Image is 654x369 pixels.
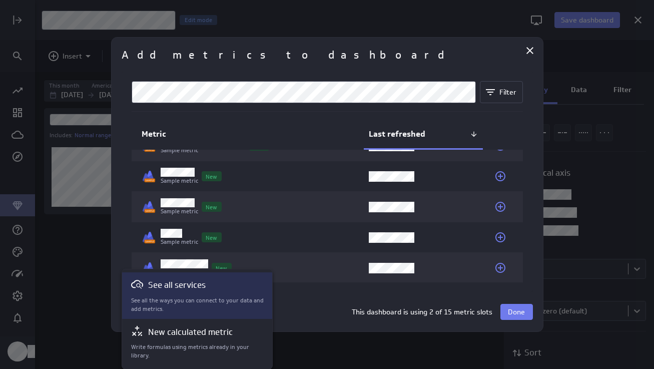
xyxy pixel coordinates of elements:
p: See all services [148,279,206,291]
p: New calculated metric [148,326,233,338]
div: New calculated metric [131,325,264,359]
p: Write formulas using metrics already in your library. [131,343,264,360]
div: See all services [122,272,272,319]
p: See all the ways you can connect to your data and add metrics. [131,296,264,313]
div: See all services [131,278,264,313]
div: New calculated metric [122,319,272,365]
